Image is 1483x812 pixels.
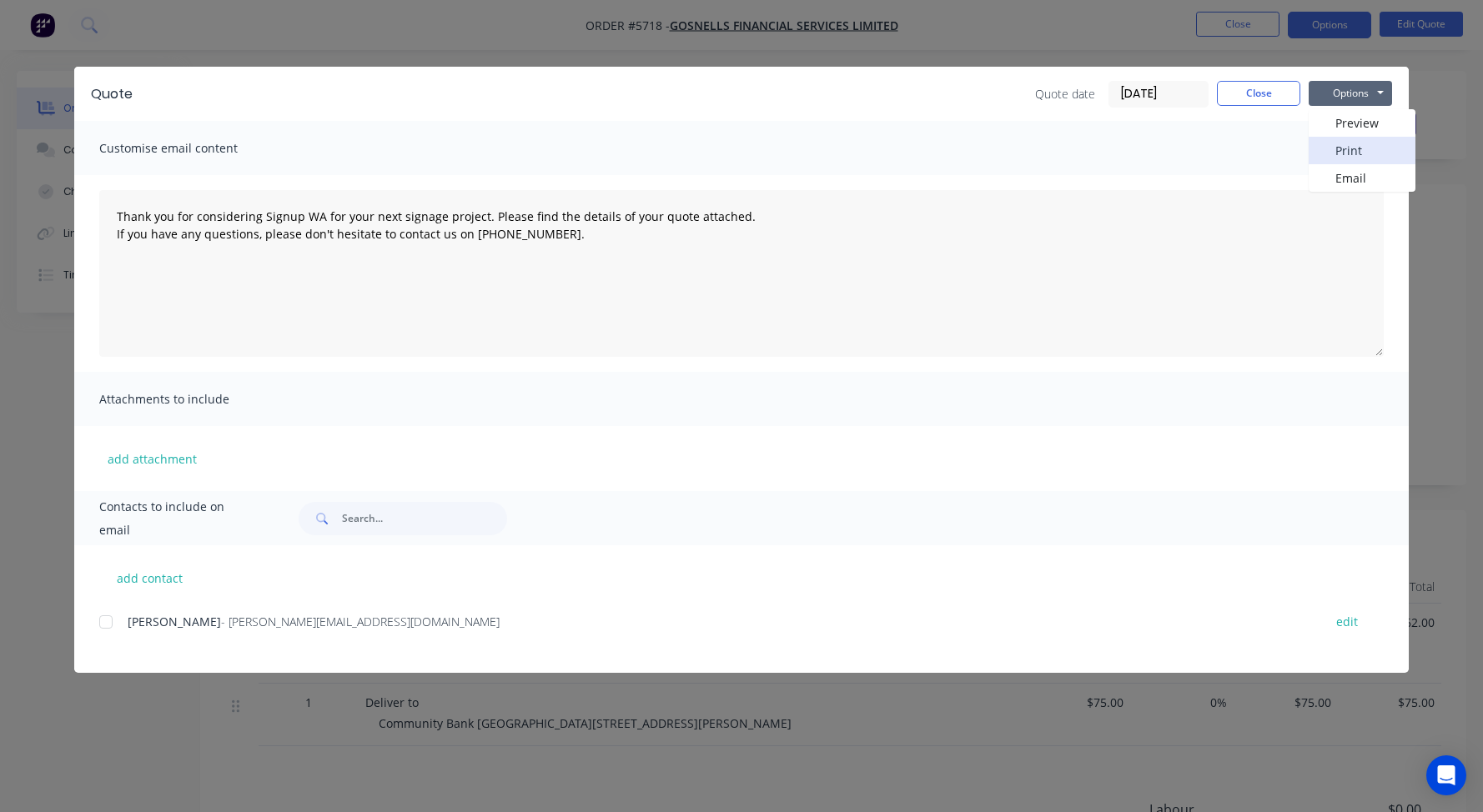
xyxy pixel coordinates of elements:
button: Print [1309,137,1415,164]
button: Preview [1309,109,1415,137]
button: Close [1217,81,1300,106]
textarea: Thank you for considering Signup WA for your next signage project. Please find the details of you... [99,190,1384,357]
input: Search... [342,502,507,535]
span: - [PERSON_NAME][EMAIL_ADDRESS][DOMAIN_NAME] [221,614,500,629]
span: [PERSON_NAME] [128,614,221,629]
div: Quote [91,84,133,104]
button: add attachment [99,446,205,471]
div: Open Intercom Messenger [1426,755,1466,795]
button: add contact [99,565,199,590]
button: Email [1309,164,1415,192]
span: Contacts to include on email [99,495,257,542]
span: Attachments to include [99,388,283,411]
button: edit [1326,610,1368,633]
span: Customise email content [99,137,283,160]
button: Options [1309,81,1392,106]
span: Quote date [1035,85,1095,103]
